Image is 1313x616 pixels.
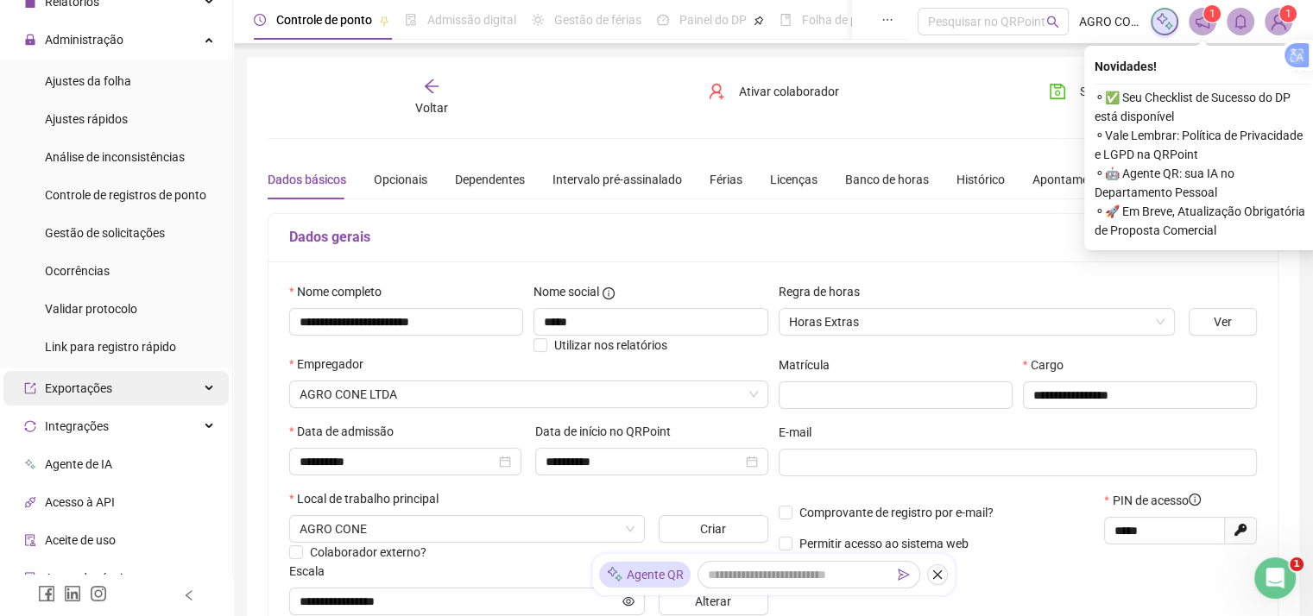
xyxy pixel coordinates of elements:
span: Link para registro rápido [45,340,176,354]
span: 1 [1209,8,1215,20]
div: Apontamentos [1032,170,1113,189]
label: Cargo [1023,355,1075,374]
span: left [183,589,195,601]
span: 1 [1290,557,1304,571]
div: Intervalo pré-assinalado [552,170,682,189]
label: Data de admissão [289,422,405,441]
span: dashboard [657,14,669,26]
label: Local de trabalho principal [289,489,450,508]
span: Painel do DP [679,13,747,27]
span: clock-circle [254,14,266,26]
span: sync [24,420,36,432]
span: book [780,14,792,26]
span: Salvar [1080,82,1114,101]
span: Criar [700,519,726,538]
label: Data de início no QRPoint [535,422,682,441]
span: PIN de acesso [1113,491,1201,510]
span: info-circle [1189,493,1201,506]
span: ⚬ Vale Lembrar: Política de Privacidade e LGPD na QRPoint [1095,126,1310,164]
span: Aceite de uso [45,533,116,547]
button: Salvar [1036,78,1127,105]
label: Empregador [289,355,375,374]
span: Ajustes rápidos [45,112,128,126]
span: eye [622,595,634,607]
span: Gestão de férias [554,13,641,27]
span: Novidades ! [1095,57,1157,76]
img: sparkle-icon.fc2bf0ac1784a2077858766a79e2daf3.svg [1155,12,1174,31]
span: Ajustes da folha [45,74,131,88]
span: Comprovante de registro por e-mail? [799,506,994,519]
span: file-done [405,14,417,26]
label: Nome completo [289,282,393,301]
span: Voltar [415,101,448,115]
span: Gestão de solicitações [45,226,165,240]
span: close [931,569,944,581]
span: sun [532,14,544,26]
span: Controle de ponto [276,13,372,27]
button: Criar [659,515,768,543]
div: Opcionais [374,170,427,189]
div: Agente QR [599,562,691,588]
span: Ativar colaborador [739,82,839,101]
span: arrow-left [423,78,440,95]
span: 1 [1285,8,1291,20]
span: Integrações [45,419,109,433]
label: Escala [289,562,336,581]
sup: 1 [1203,5,1221,22]
span: Ver [1214,312,1232,331]
span: ⚬ ✅ Seu Checklist de Sucesso do DP está disponível [1095,88,1310,126]
div: Licenças [770,170,817,189]
span: audit [24,534,36,546]
span: Exportações [45,381,112,395]
span: bell [1233,14,1248,29]
img: sparkle-icon.fc2bf0ac1784a2077858766a79e2daf3.svg [606,566,623,584]
button: Ver [1189,308,1257,336]
span: save [1049,83,1066,100]
div: Histórico [956,170,1005,189]
span: Administração [45,33,123,47]
span: Validar protocolo [45,302,137,316]
span: user-add [708,83,725,100]
span: Acesso à API [45,495,115,509]
button: Alterar [659,588,768,615]
span: linkedin [64,585,81,602]
span: export [24,382,36,394]
h5: Dados gerais [289,227,1257,248]
span: Colaborador externo? [310,545,426,559]
span: pushpin [754,16,764,26]
span: ellipsis [881,14,893,26]
span: Agente de IA [45,457,112,471]
div: Férias [710,170,742,189]
span: Permitir acesso ao sistema web [799,537,969,550]
iframe: Intercom live chat [1254,557,1296,599]
span: api [24,496,36,508]
label: E-mail [779,423,823,442]
label: Matrícula [779,355,841,374]
img: 91373 [1266,9,1291,35]
span: instagram [90,585,107,602]
span: facebook [38,585,55,602]
label: Regra de horas [779,282,871,301]
span: search [1046,16,1059,28]
button: Ativar colaborador [695,78,852,105]
div: Dados básicos [268,170,346,189]
span: Horas Extras [789,309,1165,335]
span: lock [24,34,36,46]
span: ⚬ 🚀 Em Breve, Atualização Obrigatória de Proposta Comercial [1095,202,1310,240]
span: send [898,569,910,581]
span: solution [24,572,36,584]
span: Ocorrências [45,264,110,278]
span: ⚬ 🤖 Agente QR: sua IA no Departamento Pessoal [1095,164,1310,202]
span: Alterar [695,592,731,611]
span: Admissão digital [427,13,516,27]
span: Controle de registros de ponto [45,188,206,202]
span: info-circle [603,287,615,299]
span: Utilizar nos relatórios [554,338,667,352]
span: AGRO CONE LTDA [300,381,758,407]
span: Análise de inconsistências [45,150,185,164]
sup: Atualize o seu contato no menu Meus Dados [1279,5,1297,22]
span: Nome social [533,282,599,301]
span: AGRO CONE LTDA [1079,12,1140,31]
span: FAZENDAS AGRO CONE [300,516,634,542]
span: notification [1195,14,1210,29]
